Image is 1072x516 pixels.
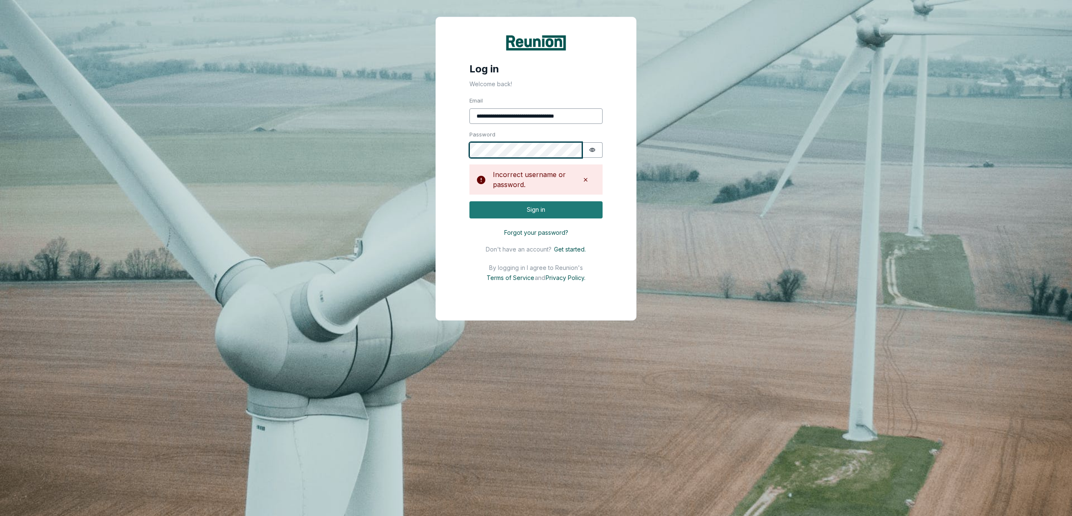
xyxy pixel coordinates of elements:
p: and [535,274,545,281]
p: Welcome back! [436,75,636,88]
label: Password [469,131,603,139]
button: Forgot your password? [469,225,603,240]
button: Dismiss alert [575,173,596,187]
button: Privacy Policy. [545,273,588,282]
img: Reunion [505,34,567,52]
h4: Log in [436,54,636,75]
p: Don't have an account? [486,246,551,253]
label: Email [469,97,603,105]
p: By logging in I agree to Reunion's [489,264,583,271]
button: Show password [582,142,603,158]
div: Incorrect username or password. [493,169,569,190]
button: Sign in [469,201,603,218]
button: Terms of Service [484,273,535,282]
button: Get started. [551,244,586,254]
